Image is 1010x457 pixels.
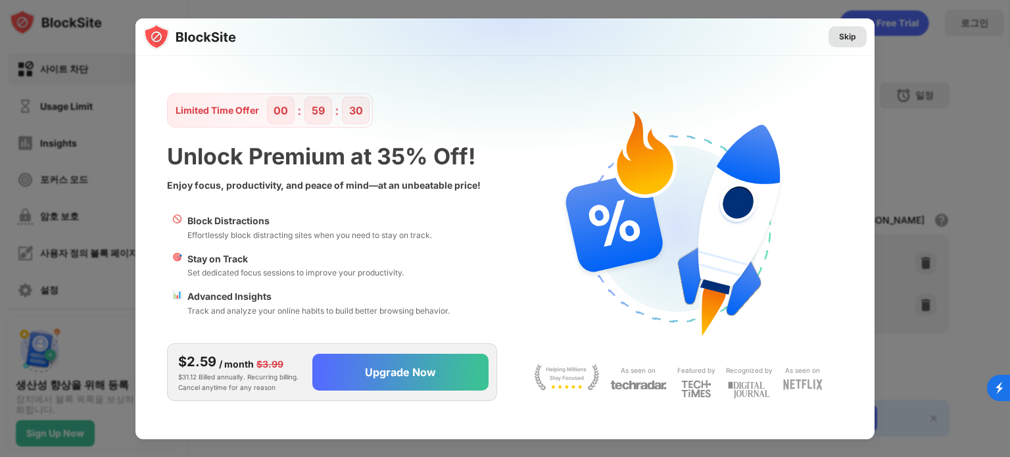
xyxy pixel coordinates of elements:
div: As seen on [621,364,656,377]
img: light-techtimes.svg [681,379,711,398]
div: Skip [839,30,856,43]
img: light-techradar.svg [610,379,667,391]
div: Track and analyze your online habits to build better browsing behavior. [187,304,450,317]
div: Featured by [677,364,715,377]
div: Recognized by [726,364,773,377]
img: gradient.svg [143,18,882,279]
div: $2.59 [178,352,216,372]
div: Advanced Insights [187,289,450,304]
img: light-netflix.svg [783,379,823,390]
div: $3.99 [256,357,283,372]
div: As seen on [785,364,820,377]
img: light-digital-journal.svg [728,379,770,401]
div: 📊 [172,289,182,317]
div: / month [219,357,254,372]
img: light-stay-focus.svg [534,364,600,391]
div: $31.12 Billed annually. Recurring billing. Cancel anytime for any reason [178,352,302,393]
div: Upgrade Now [365,366,436,379]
